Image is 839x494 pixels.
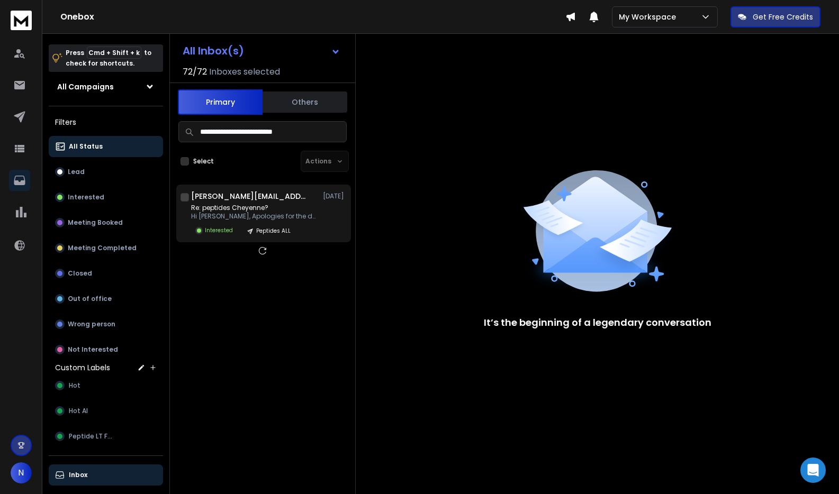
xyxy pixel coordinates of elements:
[205,226,233,234] p: Interested
[68,345,118,354] p: Not Interested
[49,314,163,335] button: Wrong person
[60,11,565,23] h1: Onebox
[69,381,80,390] span: Hot
[174,40,349,61] button: All Inbox(s)
[263,90,347,114] button: Others
[49,339,163,360] button: Not Interested
[753,12,813,22] p: Get Free Credits
[11,11,32,30] img: logo
[484,315,711,330] p: It’s the beginning of a legendary conversation
[68,193,104,202] p: Interested
[49,426,163,447] button: Peptide LT FUP
[49,375,163,396] button: Hot
[55,362,110,373] h3: Custom Labels
[49,161,163,182] button: Lead
[323,192,347,200] p: [DATE]
[49,187,163,208] button: Interested
[183,45,244,56] h1: All Inbox(s)
[191,204,318,212] p: Re: peptides Cheyenne?
[193,157,214,166] label: Select
[191,191,308,202] h1: [PERSON_NAME][EMAIL_ADDRESS][DOMAIN_NAME] +1
[191,212,318,221] p: Hi [PERSON_NAME], Apologies for the delay!
[49,400,163,422] button: Hot AI
[619,12,680,22] p: My Workspace
[69,432,115,441] span: Peptide LT FUP
[69,142,103,151] p: All Status
[68,269,92,278] p: Closed
[49,115,163,130] h3: Filters
[49,76,163,97] button: All Campaigns
[87,47,141,59] span: Cmd + Shift + k
[49,288,163,309] button: Out of office
[730,6,820,28] button: Get Free Credits
[68,320,115,328] p: Wrong person
[256,227,291,235] p: Peptides ALL
[68,244,137,252] p: Meeting Completed
[49,136,163,157] button: All Status
[57,81,114,92] h1: All Campaigns
[66,48,151,69] p: Press to check for shortcuts.
[69,471,87,479] p: Inbox
[49,237,163,259] button: Meeting Completed
[49,464,163,486] button: Inbox
[209,66,280,78] h3: Inboxes selected
[178,89,263,115] button: Primary
[68,218,123,227] p: Meeting Booked
[183,66,207,78] span: 72 / 72
[800,458,826,483] div: Open Intercom Messenger
[49,212,163,233] button: Meeting Booked
[11,462,32,483] button: N
[68,168,85,176] p: Lead
[69,407,88,415] span: Hot AI
[68,295,112,303] p: Out of office
[49,263,163,284] button: Closed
